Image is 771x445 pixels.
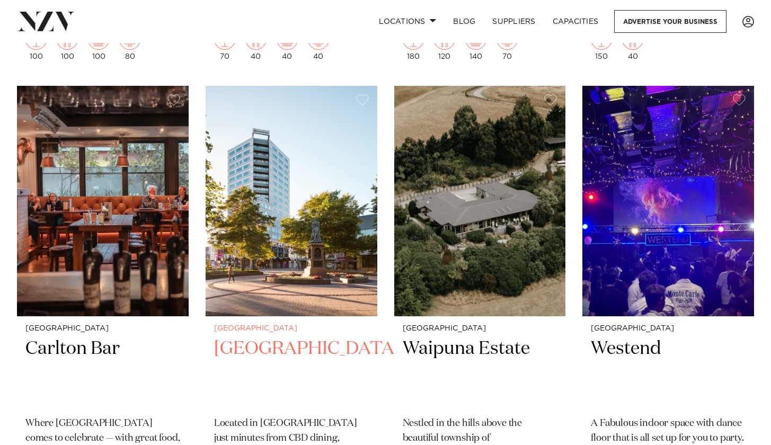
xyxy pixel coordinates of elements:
[614,10,726,33] a: Advertise your business
[465,29,486,60] div: 140
[403,29,424,60] div: 180
[445,10,484,33] a: BLOG
[622,29,643,60] div: 40
[370,10,445,33] a: Locations
[25,325,180,333] small: [GEOGRAPHIC_DATA]
[591,29,612,60] div: 150
[544,10,607,33] a: Capacities
[591,337,746,408] h2: Westend
[497,29,518,60] div: 70
[119,29,140,60] div: 80
[214,337,369,408] h2: [GEOGRAPHIC_DATA]
[88,29,109,60] div: 100
[25,29,47,60] div: 100
[484,10,544,33] a: SUPPLIERS
[277,29,298,60] div: 40
[214,325,369,333] small: [GEOGRAPHIC_DATA]
[214,29,235,60] div: 70
[403,325,557,333] small: [GEOGRAPHIC_DATA]
[403,337,557,408] h2: Waipuna Estate
[17,12,75,31] img: nzv-logo.png
[308,29,329,60] div: 40
[434,29,455,60] div: 120
[245,29,267,60] div: 40
[591,325,746,333] small: [GEOGRAPHIC_DATA]
[25,337,180,408] h2: Carlton Bar
[57,29,78,60] div: 100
